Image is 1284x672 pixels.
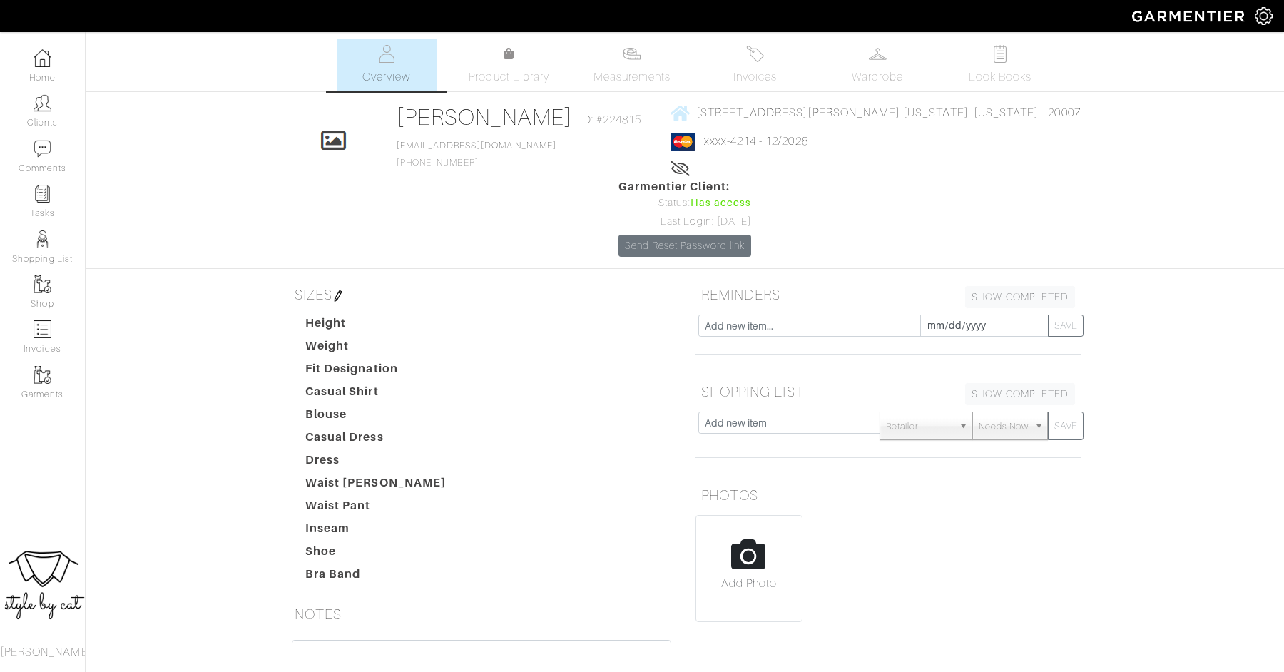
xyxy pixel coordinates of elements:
dt: Shoe [295,543,457,566]
button: SAVE [1048,315,1084,337]
a: Send Reset Password link [618,235,751,257]
dt: Casual Dress [295,429,457,452]
span: Needs Now [979,412,1029,441]
a: Measurements [582,39,683,91]
img: reminder-icon-8004d30b9f0a5d33ae49ab947aed9ed385cf756f9e5892f1edd6e32f2345188e.png [34,185,51,203]
h5: PHOTOS [695,481,1081,509]
img: orders-icon-0abe47150d42831381b5fb84f609e132dff9fe21cb692f30cb5eec754e2cba89.png [34,320,51,338]
a: Look Books [950,39,1050,91]
dt: Dress [295,452,457,474]
dt: Bra Band [295,566,457,589]
dt: Weight [295,337,457,360]
dt: Casual Shirt [295,383,457,406]
img: measurements-466bbee1fd09ba9460f595b01e5d73f9e2bff037440d3c8f018324cb6cdf7a4a.svg [623,45,641,63]
dt: Waist Pant [295,497,457,520]
img: pen-cf24a1663064a2ec1b9c1bd2387e9de7a2fa800b781884d57f21acf72779bad2.png [332,290,344,302]
dt: Fit Designation [295,360,457,383]
img: gear-icon-white-bd11855cb880d31180b6d7d6211b90ccbf57a29d726f0c71d8c61bd08dd39cc2.png [1255,7,1273,25]
h5: NOTES [289,600,674,628]
span: Garmentier Client: [618,178,751,195]
h5: SIZES [289,280,674,309]
span: Retailer [886,412,953,441]
a: Invoices [705,39,805,91]
img: garments-icon-b7da505a4dc4fd61783c78ac3ca0ef83fa9d6f193b1c9dc38574b1d14d53ca28.png [34,366,51,384]
h5: REMINDERS [695,280,1081,309]
span: ID: #224815 [580,111,642,128]
img: basicinfo-40fd8af6dae0f16599ec9e87c0ef1c0a1fdea2edbe929e3d69a839185d80c458.svg [377,45,395,63]
span: Product Library [469,68,549,86]
img: wardrobe-487a4870c1b7c33e795ec22d11cfc2ed9d08956e64fb3008fe2437562e282088.svg [869,45,887,63]
img: todo-9ac3debb85659649dc8f770b8b6100bb5dab4b48dedcbae339e5042a72dfd3cc.svg [992,45,1009,63]
a: [EMAIL_ADDRESS][DOMAIN_NAME] [397,141,556,151]
div: Status: [618,195,751,211]
span: Overview [362,68,410,86]
dt: Waist [PERSON_NAME] [295,474,457,497]
a: [STREET_ADDRESS][PERSON_NAME] [US_STATE], [US_STATE] - 20007 [671,103,1081,121]
input: Add new item... [698,315,921,337]
span: Has access [691,195,752,211]
div: Last Login: [DATE] [618,214,751,230]
span: Measurements [593,68,671,86]
dt: Inseam [295,520,457,543]
a: SHOW COMPLETED [965,286,1075,308]
a: Wardrobe [827,39,927,91]
button: SAVE [1048,412,1084,440]
a: Overview [337,39,437,91]
dt: Blouse [295,406,457,429]
img: stylists-icon-eb353228a002819b7ec25b43dbf5f0378dd9e0616d9560372ff212230b889e62.png [34,230,51,248]
input: Add new item [698,412,880,434]
a: Product Library [459,46,559,86]
dt: Height [295,315,457,337]
img: clients-icon-6bae9207a08558b7cb47a8932f037763ab4055f8c8b6bfacd5dc20c3e0201464.png [34,94,51,112]
a: SHOW COMPLETED [965,383,1075,405]
span: [STREET_ADDRESS][PERSON_NAME] [US_STATE], [US_STATE] - 20007 [696,106,1081,119]
img: garmentier-logo-header-white-b43fb05a5012e4ada735d5af1a66efaba907eab6374d6393d1fbf88cb4ef424d.png [1125,4,1255,29]
h5: SHOPPING LIST [695,377,1081,406]
img: mastercard-2c98a0d54659f76b027c6839bea21931c3e23d06ea5b2b5660056f2e14d2f154.png [671,133,695,151]
span: [PHONE_NUMBER] [397,141,556,168]
img: dashboard-icon-dbcd8f5a0b271acd01030246c82b418ddd0df26cd7fceb0bd07c9910d44c42f6.png [34,49,51,67]
span: Invoices [733,68,777,86]
img: orders-27d20c2124de7fd6de4e0e44c1d41de31381a507db9b33961299e4e07d508b8c.svg [746,45,764,63]
a: xxxx-4214 - 12/2028 [704,135,808,148]
span: Look Books [969,68,1032,86]
img: garments-icon-b7da505a4dc4fd61783c78ac3ca0ef83fa9d6f193b1c9dc38574b1d14d53ca28.png [34,275,51,293]
span: Wardrobe [852,68,903,86]
img: comment-icon-a0a6a9ef722e966f86d9cbdc48e553b5cf19dbc54f86b18d962a5391bc8f6eb6.png [34,140,51,158]
a: [PERSON_NAME] [397,104,573,130]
